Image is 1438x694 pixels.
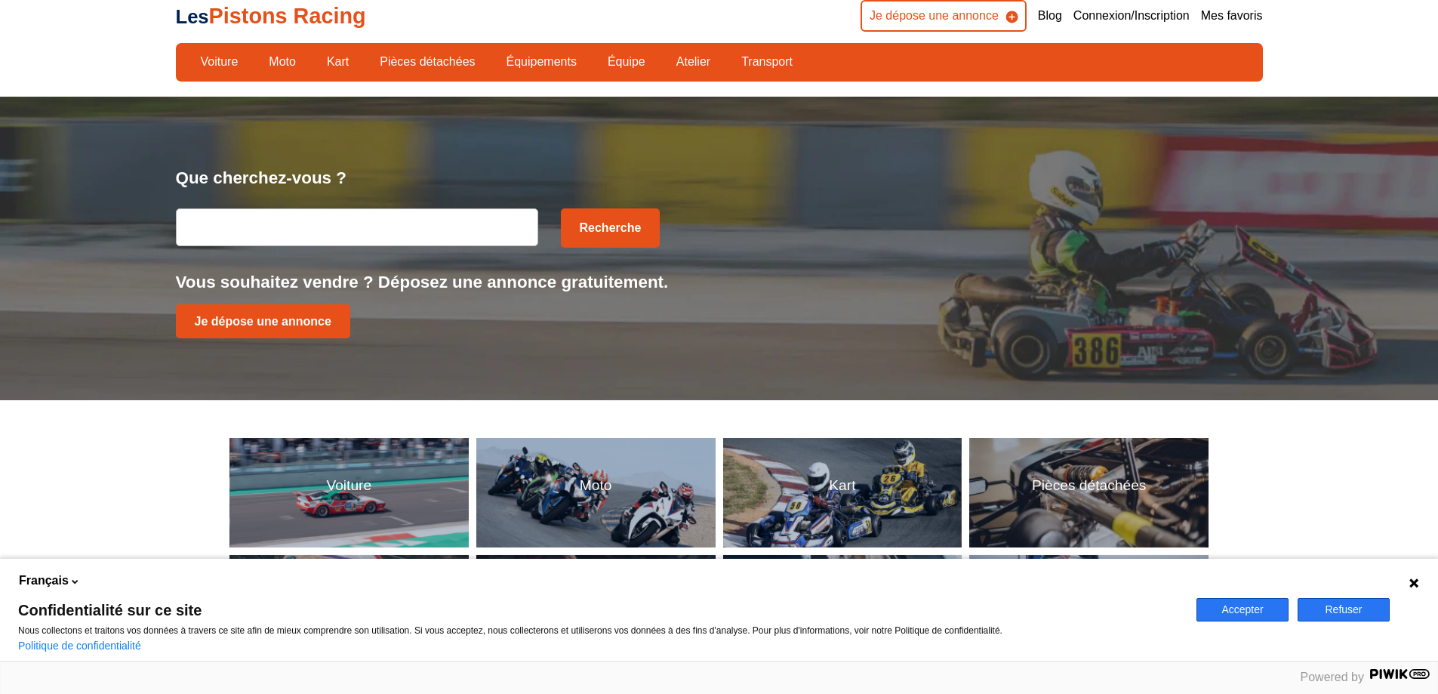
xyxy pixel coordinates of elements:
a: Voiture [191,49,248,75]
a: AtelierAtelier [723,555,962,665]
a: Kart [317,49,359,75]
a: Blog [1038,8,1062,24]
a: VoitureVoiture [229,438,469,547]
span: Français [19,572,69,589]
a: ÉquipeÉquipe [476,555,716,665]
a: TransportTransport [969,555,1209,665]
button: Accepter [1196,598,1289,622]
a: Politique de confidentialité [18,640,141,652]
a: KartKart [723,438,962,547]
span: Powered by [1301,671,1365,683]
a: Équipe [598,49,655,75]
a: Moto [259,49,306,75]
a: Mes favoris [1201,8,1263,24]
a: Pièces détachées [370,49,485,75]
span: Les [176,6,209,27]
a: MotoMoto [476,438,716,547]
a: ÉquipementsÉquipements [229,555,469,665]
a: Connexion/Inscription [1073,8,1190,24]
a: Pièces détachéesPièces détachées [969,438,1209,547]
a: Je dépose une annonce [176,304,350,338]
button: Refuser [1298,598,1390,622]
p: Que cherchez-vous ? [176,166,1263,190]
p: Kart [829,476,855,496]
p: Voiture [326,476,371,496]
span: Confidentialité sur ce site [18,603,1178,618]
button: Recherche [561,208,660,248]
p: Pièces détachées [1032,476,1146,496]
a: LesPistons Racing [176,4,366,28]
a: Atelier [667,49,720,75]
p: Moto [580,476,612,496]
p: Nous collectons et traitons vos données à travers ce site afin de mieux comprendre son utilisatio... [18,625,1178,636]
p: Vous souhaitez vendre ? Déposez une annonce gratuitement. [176,270,1263,294]
a: Équipements [497,49,587,75]
a: Transport [731,49,802,75]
